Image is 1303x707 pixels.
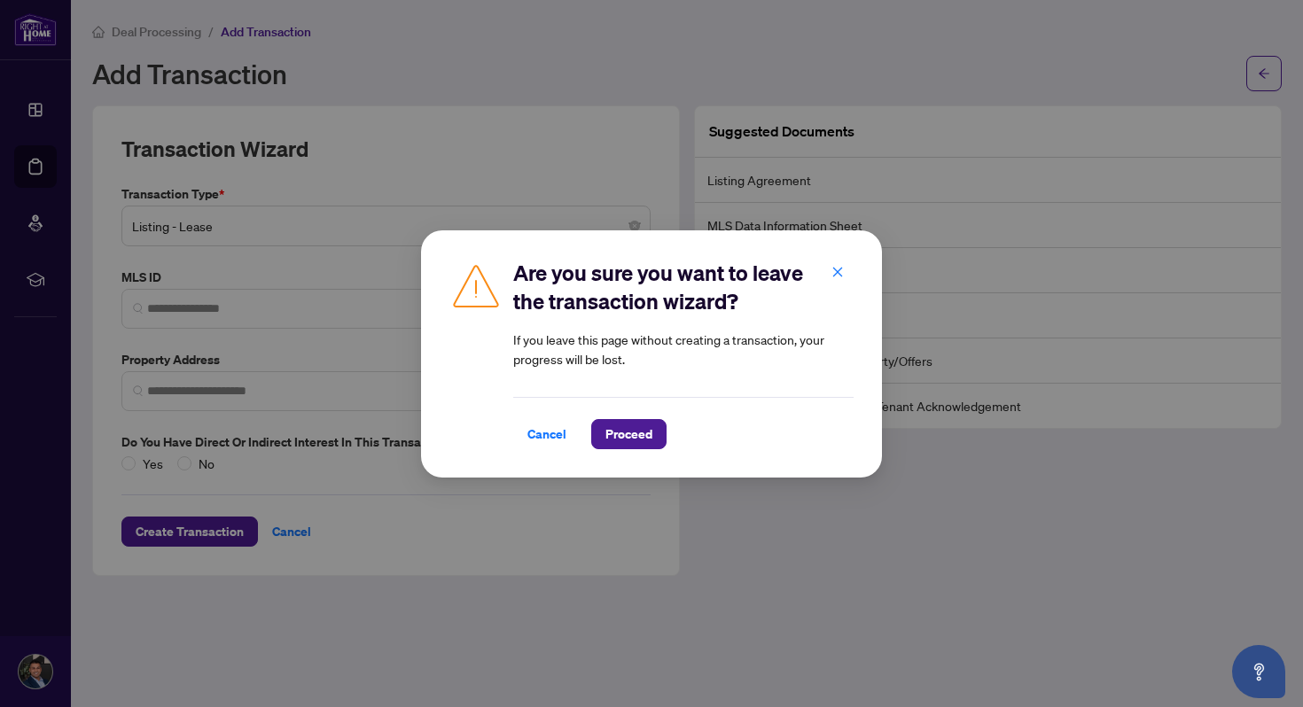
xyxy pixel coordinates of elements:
[831,265,844,277] span: close
[1232,645,1285,698] button: Open asap
[591,419,667,449] button: Proceed
[605,420,652,448] span: Proceed
[527,420,566,448] span: Cancel
[513,419,581,449] button: Cancel
[513,259,854,315] h2: Are you sure you want to leave the transaction wizard?
[513,330,854,369] article: If you leave this page without creating a transaction, your progress will be lost.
